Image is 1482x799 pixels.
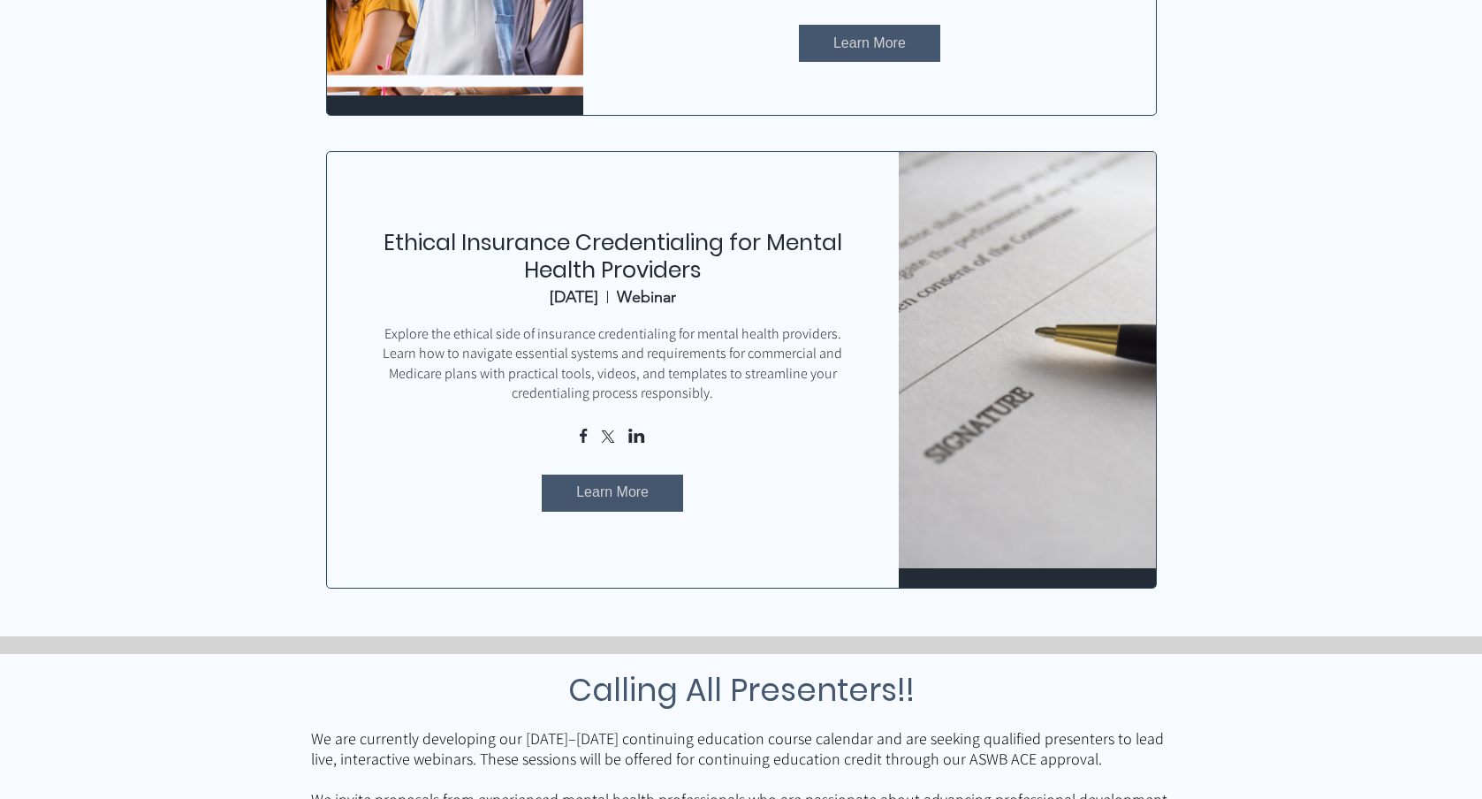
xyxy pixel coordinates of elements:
[628,429,645,446] a: Share event on LinkedIn
[380,324,846,404] div: Explore the ethical side of insurance credentialing for mental health providers. Learn how to nav...
[576,483,649,502] span: Learn More
[899,152,1156,568] img: Ethical Insurance Credentialing for Mental Health Providers
[542,475,683,512] a: Learn More
[384,227,842,285] a: Ethical Insurance Credentialing for Mental Health Providers
[600,430,616,446] a: Share event on X
[617,287,676,307] div: Webinar
[580,429,588,446] a: Share event on Facebook
[311,666,1172,713] h3: Calling All Presenters!!
[550,287,598,307] div: [DATE]
[311,728,1172,769] p: We are currently developing our [DATE]–[DATE] continuing education course calendar and are seekin...
[799,25,940,62] a: Learn More
[833,34,906,53] span: Learn More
